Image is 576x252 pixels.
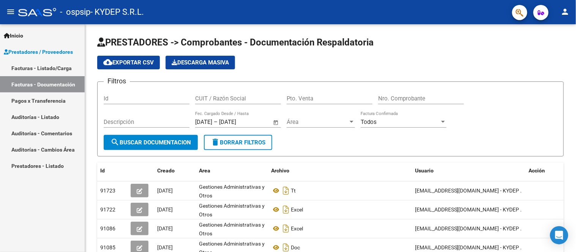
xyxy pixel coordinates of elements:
button: Open calendar [272,118,281,127]
i: Descargar documento [281,203,291,216]
span: [DATE] [157,188,173,194]
span: Gestiones Administrativas y Otros [199,222,265,236]
input: Fecha fin [219,119,256,125]
span: 91085 [100,244,115,250]
span: [DATE] [157,207,173,213]
span: Todos [361,119,377,125]
span: [DATE] [157,225,173,232]
span: PRESTADORES -> Comprobantes - Documentación Respaldatoria [97,37,374,48]
input: Fecha inicio [195,119,212,125]
span: Acción [529,167,545,174]
span: Tt [291,188,296,194]
span: Area [199,167,210,174]
datatable-header-cell: Usuario [412,163,526,179]
span: Prestadores / Proveedores [4,48,73,56]
span: Usuario [415,167,434,174]
span: - KYDEP S.R.L. [90,4,144,20]
span: Creado [157,167,175,174]
span: Id [100,167,105,174]
mat-icon: search [110,138,120,147]
span: Descarga Masiva [172,59,229,66]
button: Buscar Documentacion [104,135,198,150]
span: Gestiones Administrativas y Otros [199,203,265,218]
mat-icon: person [561,7,570,16]
span: Excel [291,225,303,232]
span: 91722 [100,207,115,213]
button: Descarga Masiva [166,56,235,69]
span: Buscar Documentacion [110,139,191,146]
span: Doc [291,244,300,250]
span: [DATE] [157,244,173,250]
span: Gestiones Administrativas y Otros [199,184,265,199]
i: Descargar documento [281,222,291,235]
div: Open Intercom Messenger [550,226,568,244]
h3: Filtros [104,76,130,86]
span: 91086 [100,225,115,232]
span: [EMAIL_ADDRESS][DOMAIN_NAME] - KYDEP . [415,188,522,194]
datatable-header-cell: Acción [526,163,564,179]
span: - ospsip [60,4,90,20]
span: Excel [291,207,303,213]
datatable-header-cell: Id [97,163,128,179]
mat-icon: cloud_download [103,58,112,67]
button: Borrar Filtros [204,135,272,150]
span: [EMAIL_ADDRESS][DOMAIN_NAME] - KYDEP . [415,244,522,250]
span: [EMAIL_ADDRESS][DOMAIN_NAME] - KYDEP . [415,207,522,213]
app-download-masive: Descarga masiva de comprobantes (adjuntos) [166,56,235,69]
datatable-header-cell: Creado [154,163,196,179]
datatable-header-cell: Area [196,163,268,179]
span: Exportar CSV [103,59,154,66]
mat-icon: menu [6,7,15,16]
span: Inicio [4,31,23,40]
span: [EMAIL_ADDRESS][DOMAIN_NAME] - KYDEP . [415,225,522,232]
span: Área [287,119,348,125]
span: 91723 [100,188,115,194]
span: – [214,119,218,125]
button: Exportar CSV [97,56,160,69]
span: Archivo [271,167,289,174]
i: Descargar documento [281,185,291,197]
mat-icon: delete [211,138,220,147]
span: Borrar Filtros [211,139,265,146]
datatable-header-cell: Archivo [268,163,412,179]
